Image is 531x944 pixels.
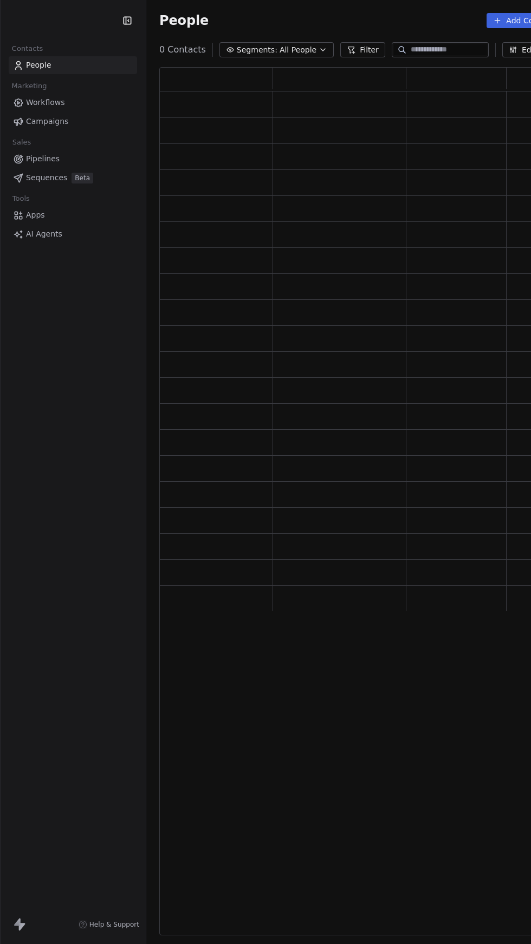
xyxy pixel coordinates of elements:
span: Help & Support [89,920,139,929]
a: Help & Support [79,920,139,929]
span: People [26,60,51,71]
span: Segments: [237,44,277,56]
span: Pipelines [26,153,60,165]
span: 0 Contacts [159,43,206,56]
span: Campaigns [26,116,68,127]
span: Apps [26,209,45,221]
span: Sequences [26,172,67,183]
span: People [159,12,209,29]
span: All People [280,44,316,56]
span: Contacts [7,41,48,57]
button: Filter [340,42,385,57]
span: Workflows [26,97,65,108]
span: AI Agents [26,228,62,240]
a: Pipelines [9,150,137,168]
span: Tools [8,191,34,207]
a: Campaigns [9,113,137,130]
a: AI Agents [9,225,137,243]
a: People [9,56,137,74]
a: Apps [9,206,137,224]
a: Workflows [9,94,137,112]
span: Beta [72,173,93,183]
span: Sales [8,134,36,150]
a: SequencesBeta [9,169,137,187]
span: Marketing [7,78,51,94]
